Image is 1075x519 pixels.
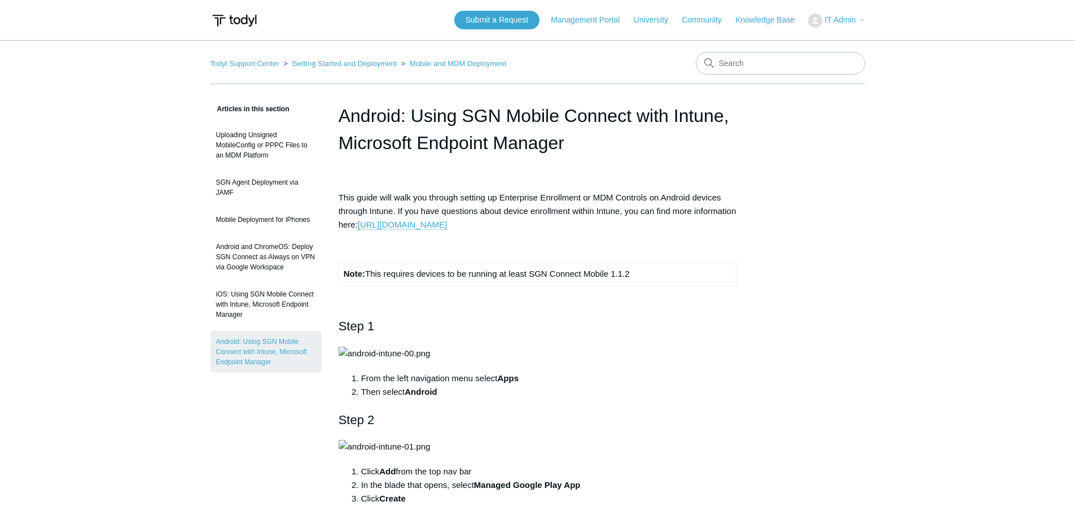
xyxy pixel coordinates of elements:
[210,209,322,230] a: Mobile Deployment for iPhones
[361,465,737,478] li: Click from the top nav bar
[808,14,865,28] button: IT Admin
[825,15,856,24] span: IT Admin
[379,466,396,476] strong: Add
[361,385,737,399] li: Then select
[551,14,631,26] a: Management Portal
[696,52,865,75] input: Search
[361,478,737,492] li: In the blade that opens, select
[339,191,737,232] p: This guide will walk you through setting up Enterprise Enrollment or MDM Controls on Android devi...
[634,14,679,26] a: University
[405,387,437,396] strong: Android
[339,440,431,453] img: android-intune-01.png
[474,480,581,490] strong: Managed Google Play App
[210,331,322,373] a: Android: Using SGN Mobile Connect with Intune, Microsoft Endpoint Manager
[339,316,737,336] h2: Step 1
[497,373,519,383] strong: Apps
[292,59,397,68] a: Getting Started and Deployment
[358,220,447,230] a: [URL][DOMAIN_NAME]
[210,105,289,113] span: Articles in this section
[454,11,539,29] a: Submit a Request
[339,347,431,360] img: android-intune-00.png
[210,172,322,203] a: SGN Agent Deployment via JAMF
[210,59,282,68] li: Todyl Support Center
[339,410,737,430] h2: Step 2
[210,124,322,166] a: Uploading Unsigned MobileConfig or PPPC Files to an MDM Platform
[210,59,279,68] a: Todyl Support Center
[361,492,737,505] li: Click
[399,59,506,68] li: Mobile and MDM Deployment
[281,59,399,68] li: Getting Started and Deployment
[379,494,406,503] strong: Create
[410,59,506,68] a: Mobile and MDM Deployment
[339,263,736,286] td: This requires devices to be running at least SGN Connect Mobile 1.1.2
[210,284,322,325] a: iOS: Using SGN Mobile Connect with Intune, Microsoft Endpoint Manager
[210,236,322,278] a: Android and ChromeOS: Deploy SGN Connect as Always on VPN via Google Workspace
[339,102,737,156] h1: Android: Using SGN Mobile Connect with Intune, Microsoft Endpoint Manager
[361,372,737,385] li: From the left navigation menu select
[735,14,806,26] a: Knowledge Base
[682,14,733,26] a: Community
[344,269,365,278] strong: Note:
[210,10,258,31] img: Todyl Support Center Help Center home page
